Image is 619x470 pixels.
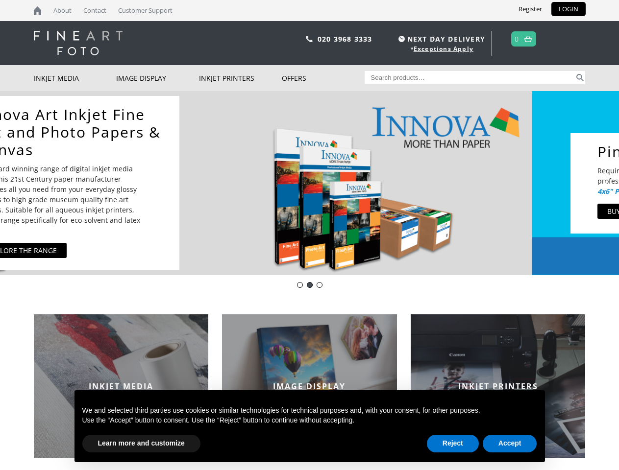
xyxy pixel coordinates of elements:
a: Register [511,2,549,16]
span: NEXT DAY DELIVERY [396,33,485,45]
a: Offers [282,65,365,91]
h2: INKJET MEDIA [34,381,209,392]
img: time.svg [398,36,405,42]
button: Search [574,71,586,84]
a: 020 3968 3333 [318,34,372,44]
a: LOGIN [551,2,586,16]
button: Learn more and customize [82,435,200,452]
a: 0 [515,32,519,46]
div: Innova-general [297,282,303,288]
p: We and selected third parties use cookies or similar technologies for technical purposes and, wit... [82,406,537,416]
img: logo-white.svg [34,31,123,55]
img: basket.svg [524,36,532,42]
a: Inkjet Printers [199,65,282,91]
h2: IMAGE DISPLAY [222,381,397,392]
a: Inkjet Media [34,65,117,91]
button: Accept [483,435,537,452]
p: Use the “Accept” button to consent. Use the “Reject” button to continue without accepting. [82,416,537,425]
div: DOTWEEK- IFA39 [317,282,322,288]
input: Search products… [365,71,574,84]
a: Image Display [116,65,199,91]
button: Reject [427,435,479,452]
a: Exceptions Apply [414,45,473,53]
div: pinch book [307,282,313,288]
img: next arrow [596,175,612,191]
img: phone.svg [306,36,313,42]
div: Choose slide to display. [295,280,324,290]
h2: INKJET PRINTERS [411,381,586,392]
img: previous arrow [7,175,23,191]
